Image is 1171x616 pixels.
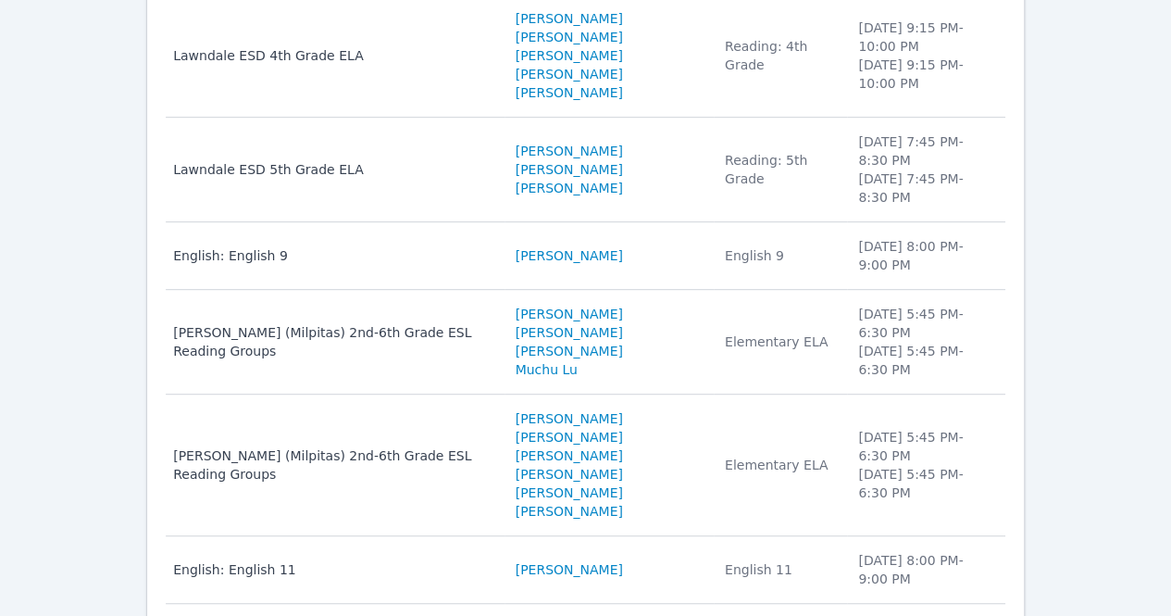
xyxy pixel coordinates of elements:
a: [PERSON_NAME] [516,83,623,102]
div: Reading: 4th Grade [725,37,836,74]
tr: Lawndale ESD 5th Grade ELA[PERSON_NAME][PERSON_NAME][PERSON_NAME]Reading: 5th Grade[DATE] 7:45 PM... [166,118,1005,222]
a: [PERSON_NAME] [516,560,623,579]
div: [PERSON_NAME] (Milpitas) 2nd-6th Grade ESL Reading Groups [173,446,492,484]
div: English: English 9 [173,246,492,265]
a: [PERSON_NAME] [516,342,623,360]
div: Lawndale ESD 4th Grade ELA [173,46,492,65]
li: [DATE] 5:45 PM - 6:30 PM [858,428,994,465]
li: [DATE] 7:45 PM - 8:30 PM [858,132,994,170]
li: [DATE] 5:45 PM - 6:30 PM [858,305,994,342]
a: [PERSON_NAME] [516,323,623,342]
a: [PERSON_NAME] [516,305,623,323]
a: [PERSON_NAME] [516,246,623,265]
a: [PERSON_NAME] [516,142,623,160]
a: [PERSON_NAME] [PERSON_NAME] [516,484,703,521]
li: [DATE] 8:00 PM - 9:00 PM [858,551,994,588]
a: [PERSON_NAME] [516,446,623,465]
a: [PERSON_NAME] [PERSON_NAME] [516,409,703,446]
a: [PERSON_NAME] [516,160,623,179]
tr: English: English 9[PERSON_NAME]English 9[DATE] 8:00 PM- 9:00 PM [166,222,1005,290]
div: English 11 [725,560,836,579]
li: [DATE] 9:15 PM - 10:00 PM [858,56,994,93]
div: English 9 [725,246,836,265]
div: Elementary ELA [725,333,836,351]
a: [PERSON_NAME] [516,28,623,46]
li: [DATE] 9:15 PM - 10:00 PM [858,19,994,56]
tr: [PERSON_NAME] (Milpitas) 2nd-6th Grade ESL Reading Groups[PERSON_NAME] [PERSON_NAME][PERSON_NAME]... [166,395,1005,536]
li: [DATE] 7:45 PM - 8:30 PM [858,170,994,207]
a: [PERSON_NAME] [PERSON_NAME] [516,46,703,83]
div: Elementary ELA [725,456,836,474]
li: [DATE] 5:45 PM - 6:30 PM [858,465,994,502]
div: Reading: 5th Grade [725,151,836,188]
li: [DATE] 5:45 PM - 6:30 PM [858,342,994,379]
div: [PERSON_NAME] (Milpitas) 2nd-6th Grade ESL Reading Groups [173,323,492,360]
a: [PERSON_NAME] [516,9,623,28]
a: [PERSON_NAME] [516,179,623,197]
li: [DATE] 8:00 PM - 9:00 PM [858,237,994,274]
div: Lawndale ESD 5th Grade ELA [173,160,492,179]
tr: English: English 11[PERSON_NAME]English 11[DATE] 8:00 PM- 9:00 PM [166,536,1005,604]
a: [PERSON_NAME] [516,465,623,484]
tr: [PERSON_NAME] (Milpitas) 2nd-6th Grade ESL Reading Groups[PERSON_NAME][PERSON_NAME][PERSON_NAME]M... [166,290,1005,395]
div: English: English 11 [173,560,492,579]
a: Muchu Lu [516,360,578,379]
